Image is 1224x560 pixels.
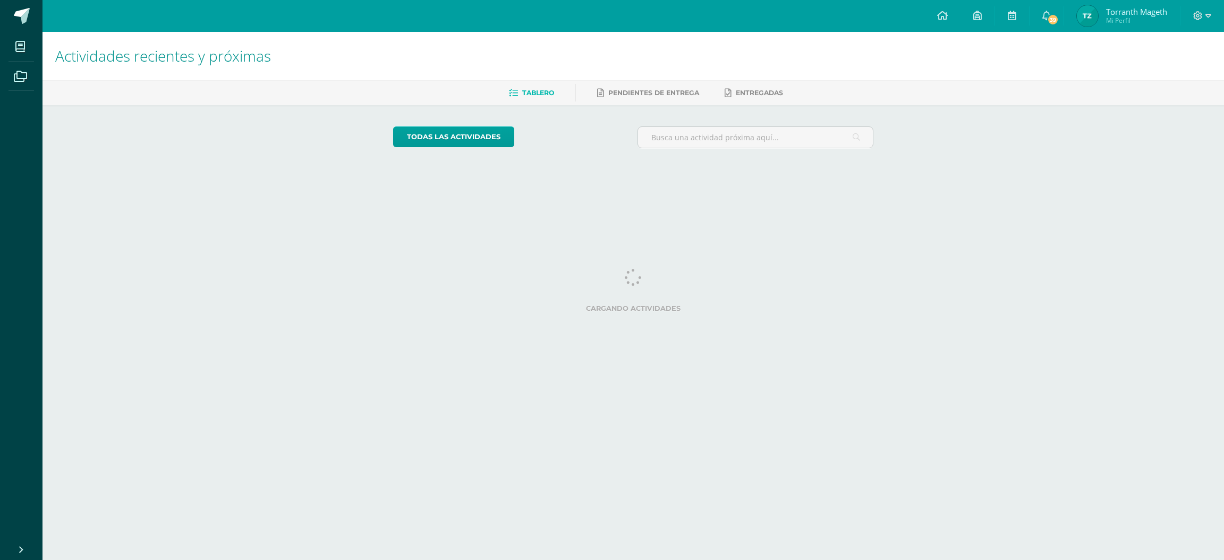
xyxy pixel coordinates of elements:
[638,127,873,148] input: Busca una actividad próxima aquí...
[736,89,783,97] span: Entregadas
[1106,6,1167,17] span: Torranth Mageth
[393,304,874,312] label: Cargando actividades
[509,84,554,101] a: Tablero
[393,126,514,147] a: todas las Actividades
[608,89,699,97] span: Pendientes de entrega
[522,89,554,97] span: Tablero
[55,46,271,66] span: Actividades recientes y próximas
[725,84,783,101] a: Entregadas
[1047,14,1058,26] span: 39
[597,84,699,101] a: Pendientes de entrega
[1077,5,1098,27] img: b52942678782925ea90e43b8e6f65428.png
[1106,16,1167,25] span: Mi Perfil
